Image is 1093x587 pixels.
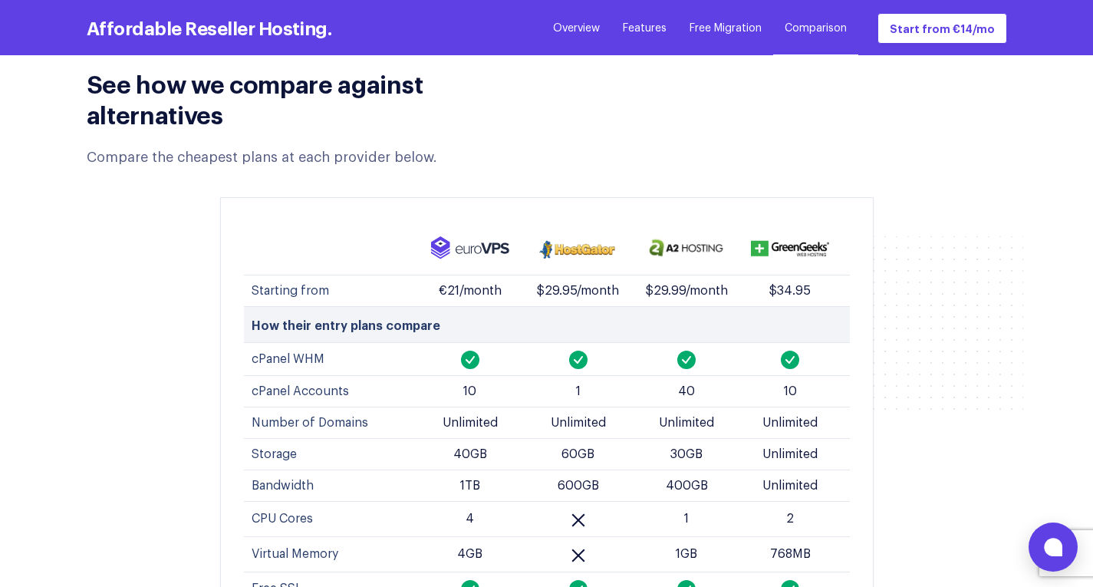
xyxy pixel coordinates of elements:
td: 1TB [416,470,524,501]
td: 40GB [416,438,524,470]
td: How their entry plans compare [244,306,850,342]
td: cPanel WHM [244,342,416,375]
img: EuroVPS [431,236,509,259]
td: 40 [633,375,741,407]
td: 4 [416,501,524,536]
td: 10 [416,375,524,407]
td: 1 [633,501,741,536]
td: 600GB [524,470,632,501]
td: $29.95/month [524,275,632,306]
td: 1 [524,375,632,407]
td: 2 [741,501,849,536]
td: $29.99/month [633,275,741,306]
td: CPU Cores [244,501,416,536]
td: Bandwidth [244,470,416,501]
td: Virtual Memory [244,536,416,572]
button: Open chat window [1029,523,1078,572]
td: 60GB [524,438,632,470]
td: 4GB [416,536,524,572]
div: Compare the cheapest plans at each provider below. [87,148,535,167]
td: $34.95 [741,275,849,306]
td: Unlimited [633,407,741,438]
td: 1GB [633,536,741,572]
td: €21/month [416,275,524,306]
td: cPanel Accounts [244,375,416,407]
td: 400GB [633,470,741,501]
h3: Affordable Reseller Hosting. [87,16,332,38]
img: Hostgator [539,240,617,258]
a: Features [623,21,667,36]
td: Unlimited [524,407,632,438]
td: 10 [741,375,849,407]
td: 768MB [741,536,849,572]
td: 30GB [633,438,741,470]
a: Overview [553,21,600,36]
td: Storage [244,438,416,470]
td: Starting from [244,275,416,306]
h2: See how we compare against alternatives [87,68,457,129]
a: Comparison [785,21,847,36]
td: Number of Domains [244,407,416,438]
a: Free Migration [690,21,762,36]
td: Unlimited [741,407,849,438]
td: Unlimited [416,407,524,438]
td: Unlimited [741,470,849,501]
a: Start from €14/mo [877,13,1007,44]
td: Unlimited [741,438,849,470]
